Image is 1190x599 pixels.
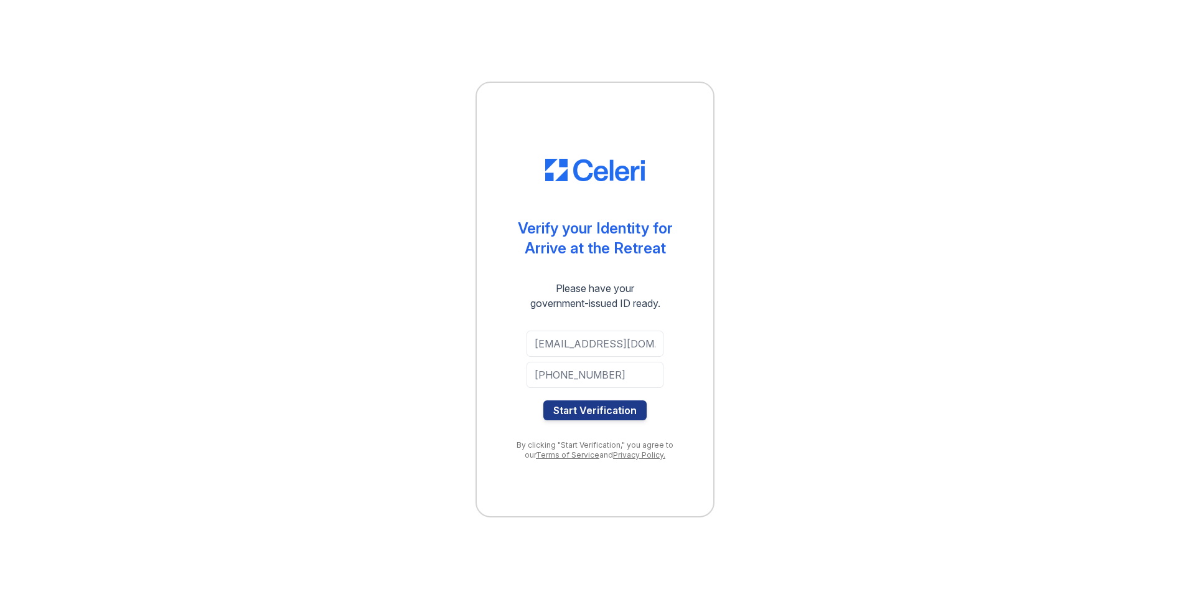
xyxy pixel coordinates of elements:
[613,450,665,460] a: Privacy Policy.
[527,331,663,357] input: Email
[508,281,683,311] div: Please have your government-issued ID ready.
[502,440,688,460] div: By clicking "Start Verification," you agree to our and
[545,159,645,181] img: CE_Logo_Blue-a8612792a0a2168367f1c8372b55b34899dd931a85d93a1a3d3e32e68fde9ad4.png
[518,219,673,258] div: Verify your Identity for Arrive at the Retreat
[536,450,599,460] a: Terms of Service
[543,400,647,420] button: Start Verification
[527,362,663,388] input: Phone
